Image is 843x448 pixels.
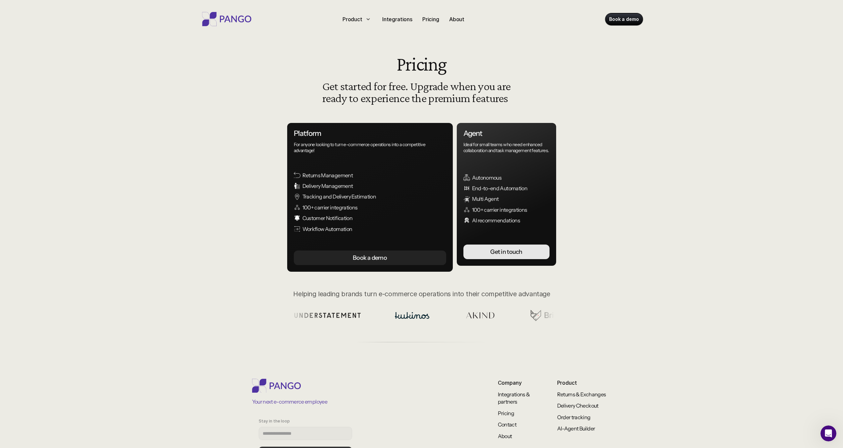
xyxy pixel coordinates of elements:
input: Stay in the loop [259,427,352,440]
p: Company [498,379,534,387]
p: Book a demo [609,16,639,23]
a: Contact [498,421,517,428]
a: Order tracking [557,414,591,420]
p: Product [342,15,362,23]
p: Integrations [382,15,412,23]
p: Product [557,379,610,387]
p: About [449,15,464,23]
a: About [447,14,467,25]
a: Pricing [498,410,514,417]
a: Returns & Exchanges [557,391,606,398]
p: Stay in the loop [259,419,290,423]
a: Integrations & partners [498,391,531,405]
a: AI-Agent Builder [557,425,595,432]
iframe: Intercom live chat [820,425,836,441]
p: Your next e-commerce employee [252,398,327,405]
a: Book a demo [605,13,643,25]
a: About [498,433,512,439]
a: Pricing [420,14,442,25]
a: Delivery Checkout [557,402,599,409]
p: Pricing [422,15,439,23]
a: Integrations [380,14,415,25]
